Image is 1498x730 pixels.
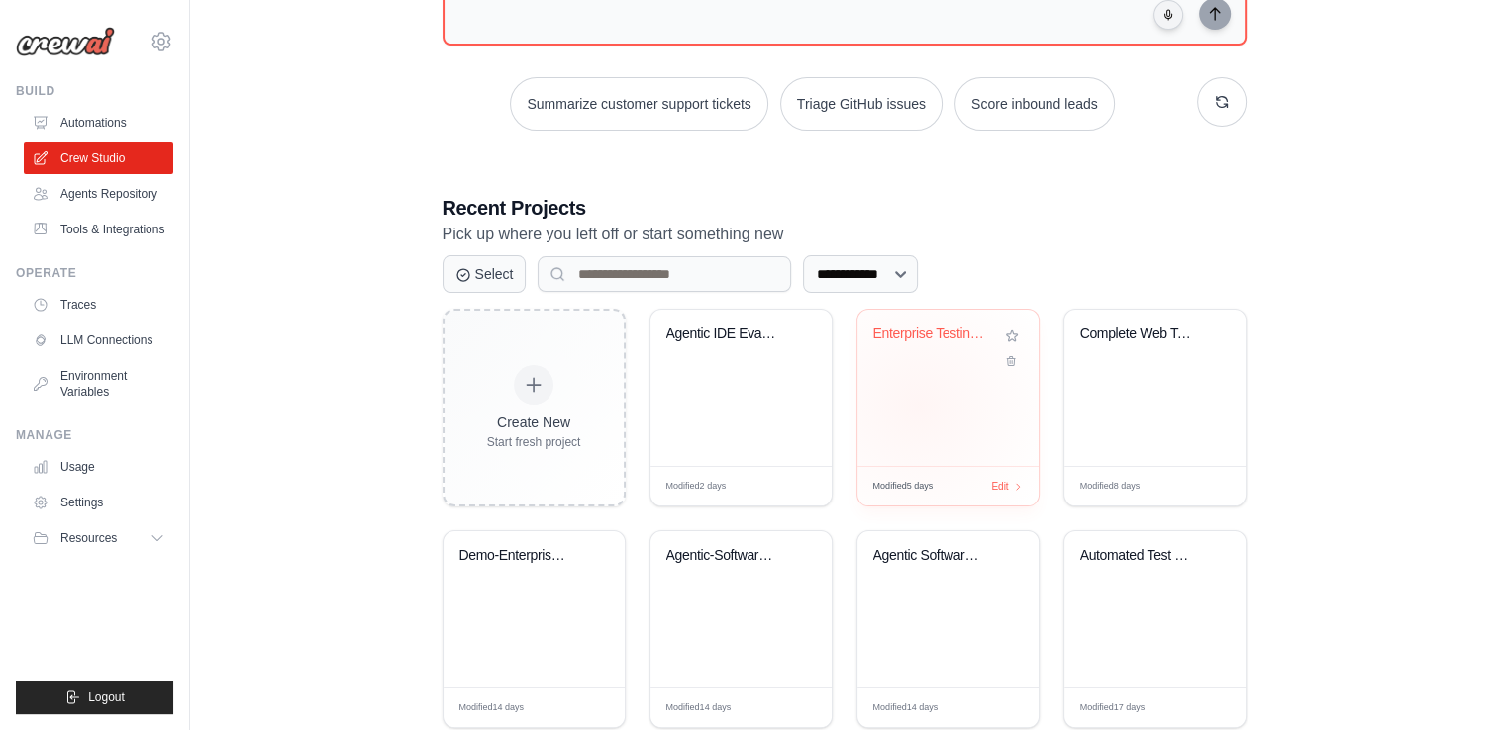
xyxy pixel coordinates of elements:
div: Create New [487,412,581,432]
div: Start fresh project [487,434,581,450]
span: Modified 14 days [666,701,732,715]
span: Edit [784,700,801,715]
span: Modified 2 days [666,480,727,494]
button: Logout [16,681,173,714]
div: Operate [16,265,173,281]
a: Automations [24,107,173,138]
span: Modified 5 days [873,480,934,494]
span: Edit [784,479,801,494]
a: Usage [24,451,173,483]
a: LLM Connections [24,324,173,356]
span: Resources [60,530,117,546]
span: Modified 8 days [1080,480,1141,494]
button: Triage GitHub issues [780,77,943,131]
span: Edit [991,700,1008,715]
div: Demo-Enterprise Agentic Software Engineering [459,547,579,565]
div: Build [16,83,173,99]
a: Crew Studio [24,142,173,174]
a: Environment Variables [24,360,173,408]
span: Modified 17 days [1080,701,1146,715]
div: Agentic Software Engineering - Restored [873,547,993,565]
div: Enterprise Testing Automation Platform [873,325,993,343]
a: Agents Repository [24,178,173,210]
span: Logout [88,689,125,705]
span: Modified 14 days [873,701,939,715]
button: Add to favorites [1001,325,1023,347]
span: Edit [1198,700,1215,715]
span: Edit [991,479,1008,494]
span: Modified 14 days [459,701,525,715]
div: Complete Web Test Automation with Execution [1080,325,1200,343]
button: Select [443,255,527,293]
a: Tools & Integrations [24,214,173,245]
h3: Recent Projects [443,194,1247,222]
div: Automated Test Generator [1080,547,1200,565]
p: Pick up where you left off or start something new [443,222,1247,247]
button: Score inbound leads [954,77,1115,131]
button: Resources [24,522,173,554]
button: Delete project [1001,351,1023,371]
div: Agentic IDE Evaluation System [666,325,786,343]
span: Edit [577,700,594,715]
button: Summarize customer support tickets [510,77,767,131]
a: Settings [24,487,173,518]
div: Manage [16,427,173,443]
button: Get new suggestions [1197,77,1247,127]
a: Traces [24,289,173,320]
span: Edit [1198,479,1215,494]
img: Logo [16,27,115,56]
div: Agentic-Software-Engineering-P [666,547,786,565]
